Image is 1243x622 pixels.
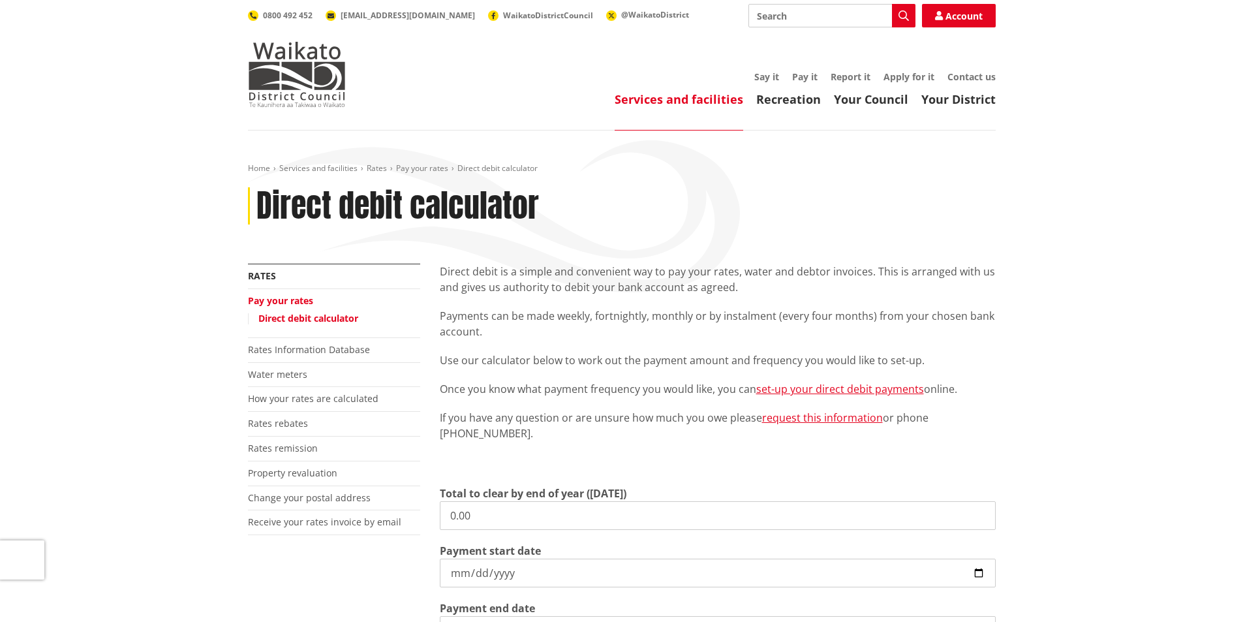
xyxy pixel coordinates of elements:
a: WaikatoDistrictCouncil [488,10,593,21]
a: Rates [248,270,276,282]
span: 0800 492 452 [263,10,313,21]
p: Payments can be made weekly, fortnightly, monthly or by instalment (every four months) from your ... [440,308,996,339]
p: Once you know what payment frequency you would like, you can online. [440,381,996,397]
a: Rates remission [248,442,318,454]
a: set-up your direct debit payments [756,382,924,396]
a: request this information [762,411,883,425]
span: WaikatoDistrictCouncil [503,10,593,21]
img: Waikato District Council - Te Kaunihera aa Takiwaa o Waikato [248,42,346,107]
h1: Direct debit calculator [256,187,539,225]
a: Rates [367,163,387,174]
a: Apply for it [883,70,934,83]
a: Rates rebates [248,417,308,429]
label: Payment start date [440,543,541,559]
p: If you have any question or are unsure how much you owe please or phone [PHONE_NUMBER]. [440,410,996,441]
a: Say it [754,70,779,83]
a: Your Council [834,91,908,107]
a: Contact us [947,70,996,83]
a: Property revaluation [248,467,337,479]
p: Direct debit is a simple and convenient way to pay your rates, water and debtor invoices. This is... [440,264,996,295]
span: @WaikatoDistrict [621,9,689,20]
a: Home [248,163,270,174]
input: Search input [748,4,915,27]
a: Account [922,4,996,27]
a: Pay it [792,70,818,83]
a: Pay your rates [396,163,448,174]
label: Total to clear by end of year ([DATE]) [440,486,626,501]
a: 0800 492 452 [248,10,313,21]
span: [EMAIL_ADDRESS][DOMAIN_NAME] [341,10,475,21]
a: Recreation [756,91,821,107]
a: Services and facilities [279,163,358,174]
a: [EMAIL_ADDRESS][DOMAIN_NAME] [326,10,475,21]
label: Payment end date [440,600,535,616]
a: Direct debit calculator [258,312,358,324]
a: Change your postal address [248,491,371,504]
span: Direct debit calculator [457,163,538,174]
a: Your District [921,91,996,107]
a: @WaikatoDistrict [606,9,689,20]
a: Rates Information Database [248,343,370,356]
a: Water meters [248,368,307,381]
a: Report it [831,70,870,83]
a: How your rates are calculated [248,392,378,405]
a: Pay your rates [248,294,313,307]
nav: breadcrumb [248,163,996,174]
p: Use our calculator below to work out the payment amount and frequency you would like to set-up. [440,352,996,368]
a: Receive your rates invoice by email [248,516,401,528]
a: Services and facilities [615,91,743,107]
